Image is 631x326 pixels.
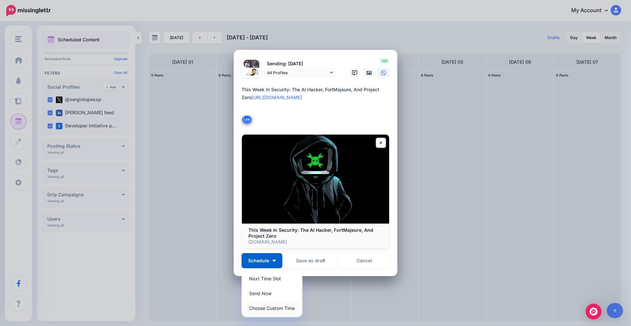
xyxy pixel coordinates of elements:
span: Schedule [248,258,269,263]
a: Next Time Slot [244,272,300,285]
span: 188 [379,58,389,64]
a: Send Now [244,287,300,300]
div: Schedule [242,270,302,317]
img: 1745356928895-67863.png [244,60,251,68]
button: Schedule [242,253,282,268]
p: Sending: [DATE] [264,60,336,68]
a: Cancel [339,253,389,268]
div: This Week In Security: The AI Hacker, FortMajeure, And Project Zero [242,86,393,101]
button: Link [242,115,252,124]
a: All Profiles [264,68,336,77]
a: Choose Custom Time [244,302,300,315]
img: QppGEvPG-82148.jpg [244,68,259,83]
img: 404938064_7577128425634114_8114752557348925942_n-bsa142071.jpg [251,60,259,68]
b: This Week In Security: The AI Hacker, FortMajeure, And Project Zero [248,227,373,239]
button: Save as draft [286,253,336,268]
img: arrow-down-white.png [272,260,276,262]
p: [DOMAIN_NAME] [248,239,383,245]
div: Open Intercom Messenger [586,304,601,319]
img: This Week In Security: The AI Hacker, FortMajeure, And Project Zero [242,135,389,224]
span: All Profiles [267,69,328,76]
